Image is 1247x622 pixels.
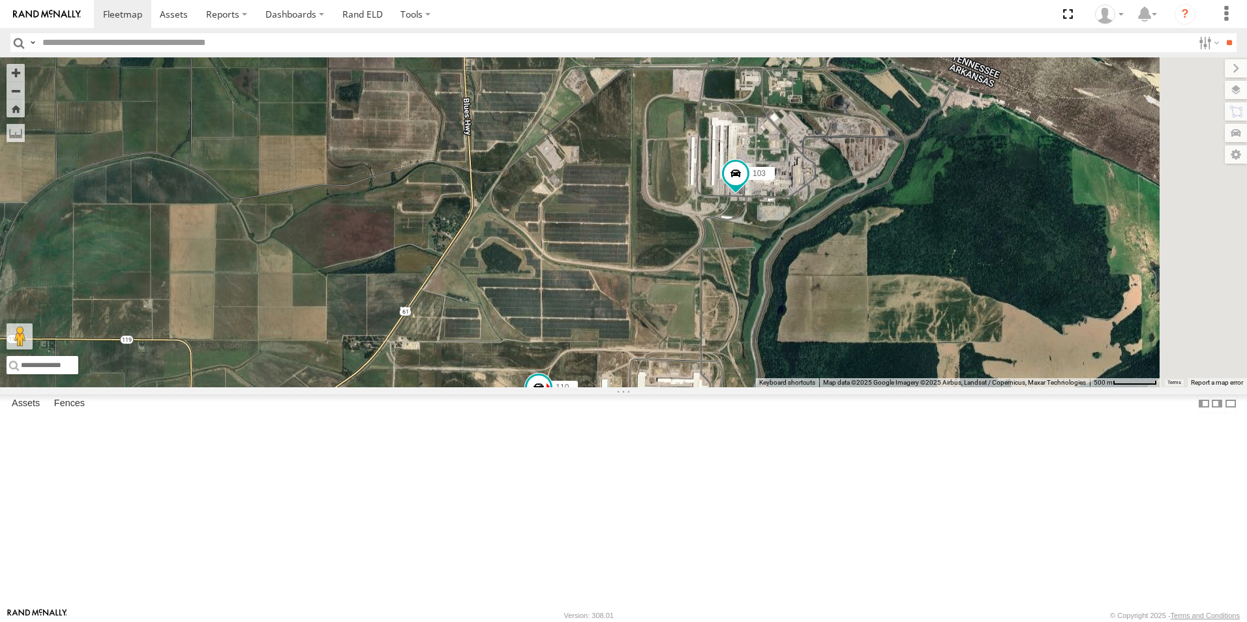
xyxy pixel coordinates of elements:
[1225,145,1247,164] label: Map Settings
[1094,379,1113,386] span: 500 m
[564,612,614,619] div: Version: 308.01
[1167,380,1181,385] a: Terms (opens in new tab)
[556,383,569,392] span: 110
[1210,394,1224,413] label: Dock Summary Table to the Right
[7,124,25,142] label: Measure
[1090,5,1128,24] div: Craig King
[1224,394,1237,413] label: Hide Summary Table
[7,323,33,349] button: Drag Pegman onto the map to open Street View
[1191,379,1243,386] a: Report a map error
[759,378,815,387] button: Keyboard shortcuts
[1197,394,1210,413] label: Dock Summary Table to the Left
[1175,4,1195,25] i: ?
[7,100,25,117] button: Zoom Home
[7,81,25,100] button: Zoom out
[1090,378,1161,387] button: Map Scale: 500 m per 64 pixels
[753,169,766,178] span: 103
[7,609,67,622] a: Visit our Website
[7,64,25,81] button: Zoom in
[1110,612,1240,619] div: © Copyright 2025 -
[1194,33,1222,52] label: Search Filter Options
[5,394,46,413] label: Assets
[27,33,38,52] label: Search Query
[823,379,1086,386] span: Map data ©2025 Google Imagery ©2025 Airbus, Landsat / Copernicus, Maxar Technologies
[1171,612,1240,619] a: Terms and Conditions
[13,10,81,19] img: rand-logo.svg
[48,394,91,413] label: Fences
